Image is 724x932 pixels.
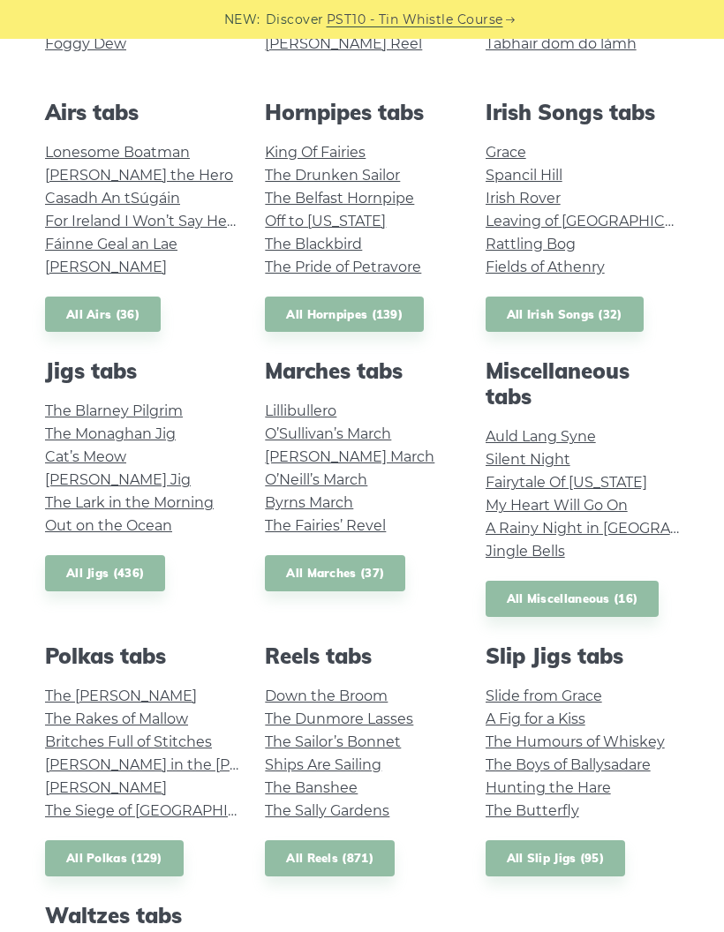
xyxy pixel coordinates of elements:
[45,358,238,384] h2: Jigs tabs
[45,35,126,52] a: Foggy Dew
[265,733,401,750] a: The Sailor’s Bonnet
[265,144,366,161] a: King Of Fairies
[265,688,388,704] a: Down the Broom
[486,840,625,876] a: All Slip Jigs (95)
[486,100,679,125] h2: Irish Songs tabs
[45,213,279,229] a: For Ireland I Won’t Say Her Name
[486,497,628,514] a: My Heart Will Go On
[265,35,422,52] a: [PERSON_NAME] Reel
[265,517,386,534] a: The Fairies’ Revel
[45,100,238,125] h2: Airs tabs
[486,236,576,252] a: Rattling Bog
[224,10,260,30] span: NEW:
[486,710,585,727] a: A Fig for a Kiss
[486,802,579,819] a: The Butterfly
[486,451,570,468] a: Silent Night
[45,903,238,928] h2: Waltzes tabs
[266,10,324,30] span: Discover
[486,474,647,491] a: Fairytale Of [US_STATE]
[45,297,161,333] a: All Airs (36)
[486,733,665,750] a: The Humours of Whiskey
[486,35,637,52] a: Tabhair dom do lámh
[45,779,167,796] a: [PERSON_NAME]
[265,213,386,229] a: Off to [US_STATE]
[486,688,602,704] a: Slide from Grace
[486,213,713,229] a: Leaving of [GEOGRAPHIC_DATA]
[265,710,413,727] a: The Dunmore Lasses
[486,543,565,560] a: Jingle Bells
[486,167,562,184] a: Spancil Hill
[45,144,190,161] a: Lonesome Boatman
[45,471,191,488] a: [PERSON_NAME] Jig
[327,10,503,30] a: PST10 - Tin Whistle Course
[486,756,651,773] a: The Boys of Ballysadare
[486,779,611,796] a: Hunting the Hare
[486,297,644,333] a: All Irish Songs (32)
[486,190,561,207] a: Irish Rover
[265,167,400,184] a: The Drunken Sailor
[45,756,337,773] a: [PERSON_NAME] in the [PERSON_NAME]
[265,643,458,669] h2: Reels tabs
[45,167,233,184] a: [PERSON_NAME] the Hero
[265,259,421,275] a: The Pride of Petravore
[265,555,405,591] a: All Marches (37)
[45,643,238,669] h2: Polkas tabs
[265,448,434,465] a: [PERSON_NAME] March
[45,190,180,207] a: Casadh An tSúgáin
[265,358,458,384] h2: Marches tabs
[486,428,596,445] a: Auld Lang Syne
[486,581,660,617] a: All Miscellaneous (16)
[486,643,679,669] h2: Slip Jigs tabs
[45,840,184,876] a: All Polkas (129)
[265,779,358,796] a: The Banshee
[45,236,177,252] a: Fáinne Geal an Lae
[265,100,458,125] h2: Hornpipes tabs
[45,494,214,511] a: The Lark in the Morning
[45,555,165,591] a: All Jigs (436)
[265,190,414,207] a: The Belfast Hornpipe
[265,297,424,333] a: All Hornpipes (139)
[45,425,176,442] a: The Monaghan Jig
[486,358,679,410] h2: Miscellaneous tabs
[265,840,395,876] a: All Reels (871)
[265,802,389,819] a: The Sally Gardens
[486,144,526,161] a: Grace
[265,471,367,488] a: O’Neill’s March
[265,402,336,419] a: Lillibullero
[45,402,183,419] a: The Blarney Pilgrim
[265,494,353,511] a: Byrns March
[45,259,167,275] a: [PERSON_NAME]
[45,688,197,704] a: The [PERSON_NAME]
[45,448,126,465] a: Cat’s Meow
[45,710,188,727] a: The Rakes of Mallow
[45,517,172,534] a: Out on the Ocean
[486,259,605,275] a: Fields of Athenry
[45,733,212,750] a: Britches Full of Stitches
[45,802,287,819] a: The Siege of [GEOGRAPHIC_DATA]
[265,236,362,252] a: The Blackbird
[265,425,391,442] a: O’Sullivan’s March
[265,756,381,773] a: Ships Are Sailing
